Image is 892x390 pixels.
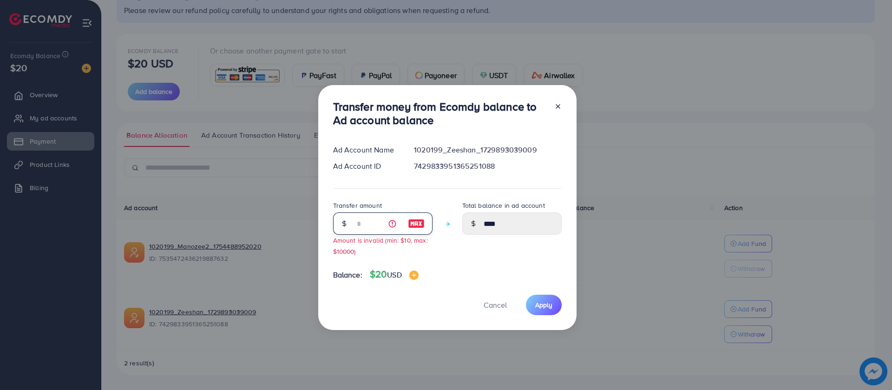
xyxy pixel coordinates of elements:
[407,161,569,172] div: 7429833951365251088
[526,295,562,315] button: Apply
[326,145,407,155] div: Ad Account Name
[333,100,547,127] h3: Transfer money from Ecomdy balance to Ad account balance
[333,270,362,280] span: Balance:
[408,218,425,229] img: image
[333,201,382,210] label: Transfer amount
[326,161,407,172] div: Ad Account ID
[407,145,569,155] div: 1020199_Zeeshan_1729893039009
[370,269,419,280] h4: $20
[333,236,428,255] small: Amount is invalid (min: $10, max: $10000)
[409,271,419,280] img: image
[472,295,518,315] button: Cancel
[462,201,545,210] label: Total balance in ad account
[484,300,507,310] span: Cancel
[535,300,552,310] span: Apply
[387,270,401,280] span: USD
